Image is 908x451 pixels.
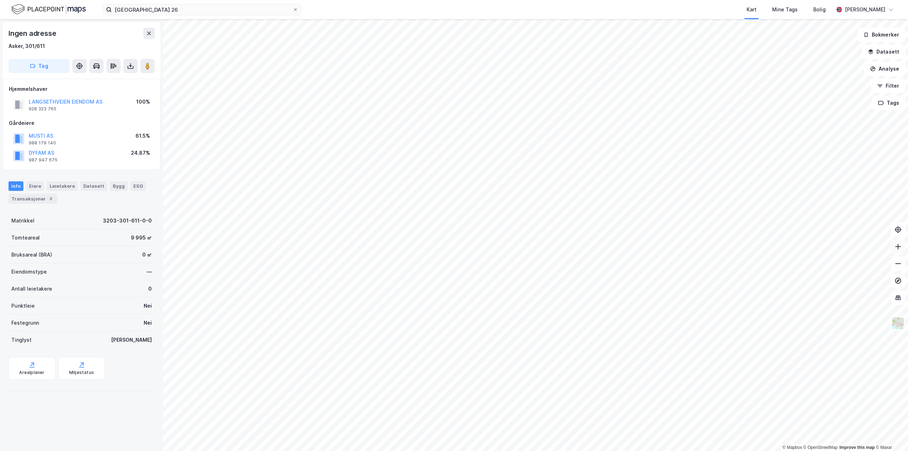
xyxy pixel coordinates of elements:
[862,45,905,59] button: Datasett
[11,336,32,344] div: Tinglyst
[47,195,54,202] div: 3
[111,336,152,344] div: [PERSON_NAME]
[29,140,56,146] div: 988 179 140
[11,319,39,327] div: Festegrunn
[9,194,57,204] div: Transaksjoner
[845,5,885,14] div: [PERSON_NAME]
[19,370,44,375] div: Arealplaner
[47,181,78,191] div: Leietakere
[9,119,154,127] div: Gårdeiere
[871,79,905,93] button: Filter
[873,417,908,451] div: Kontrollprogram for chat
[891,317,905,330] img: Z
[857,28,905,42] button: Bokmerker
[9,42,45,50] div: Asker, 301/611
[782,445,802,450] a: Mapbox
[772,5,798,14] div: Mine Tags
[131,181,146,191] div: ESG
[144,319,152,327] div: Nei
[103,216,152,225] div: 3203-301-611-0-0
[11,3,86,16] img: logo.f888ab2527a4732fd821a326f86c7f29.svg
[872,96,905,110] button: Tags
[9,28,57,39] div: Ingen adresse
[26,181,44,191] div: Eiere
[873,417,908,451] iframe: Chat Widget
[112,4,293,15] input: Søk på adresse, matrikkel, gårdeiere, leietakere eller personer
[9,181,23,191] div: Info
[11,302,35,310] div: Punktleie
[11,216,34,225] div: Matrikkel
[144,302,152,310] div: Nei
[142,251,152,259] div: 0 ㎡
[136,98,150,106] div: 100%
[131,233,152,242] div: 9 995 ㎡
[11,285,52,293] div: Antall leietakere
[864,62,905,76] button: Analyse
[29,157,57,163] div: 987 947 675
[11,233,40,242] div: Tomteareal
[69,370,94,375] div: Miljøstatus
[9,59,70,73] button: Tag
[135,132,150,140] div: 61.5%
[11,268,47,276] div: Eiendomstype
[747,5,757,14] div: Kart
[9,85,154,93] div: Hjemmelshaver
[148,285,152,293] div: 0
[803,445,838,450] a: OpenStreetMap
[81,181,107,191] div: Datasett
[813,5,826,14] div: Bolig
[840,445,875,450] a: Improve this map
[131,149,150,157] div: 24.87%
[29,106,56,112] div: 928 323 765
[110,181,128,191] div: Bygg
[147,268,152,276] div: —
[11,251,52,259] div: Bruksareal (BRA)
